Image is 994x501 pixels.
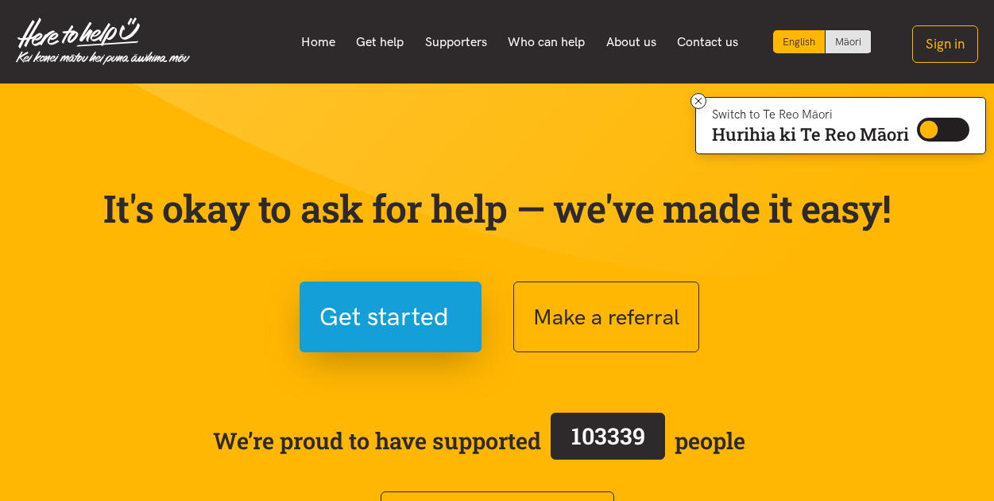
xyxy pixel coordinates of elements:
div: Language toggle [773,30,872,53]
span: Get started [319,297,449,337]
button: Make a referral [513,282,699,352]
a: About us [596,25,667,59]
div: Current language [773,30,826,53]
a: Switch to Te Reo Māori [826,30,871,53]
a: Home [290,25,346,59]
a: Supporters [414,25,497,59]
button: Get started [300,282,482,352]
img: Home [16,17,190,65]
button: Sign in [912,25,978,63]
p: Hurihia ki Te Reo Māori [712,127,909,142]
a: Contact us [667,25,749,59]
p: Switch to Te Reo Māori [712,110,909,119]
a: 103339 [541,410,675,472]
span: 103339 [571,421,645,451]
a: Get help [346,25,415,59]
p: It's okay to ask for help — we've made it easy! [100,185,895,231]
span: We’re proud to have supported people [213,410,745,472]
a: Who can help [497,25,596,59]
